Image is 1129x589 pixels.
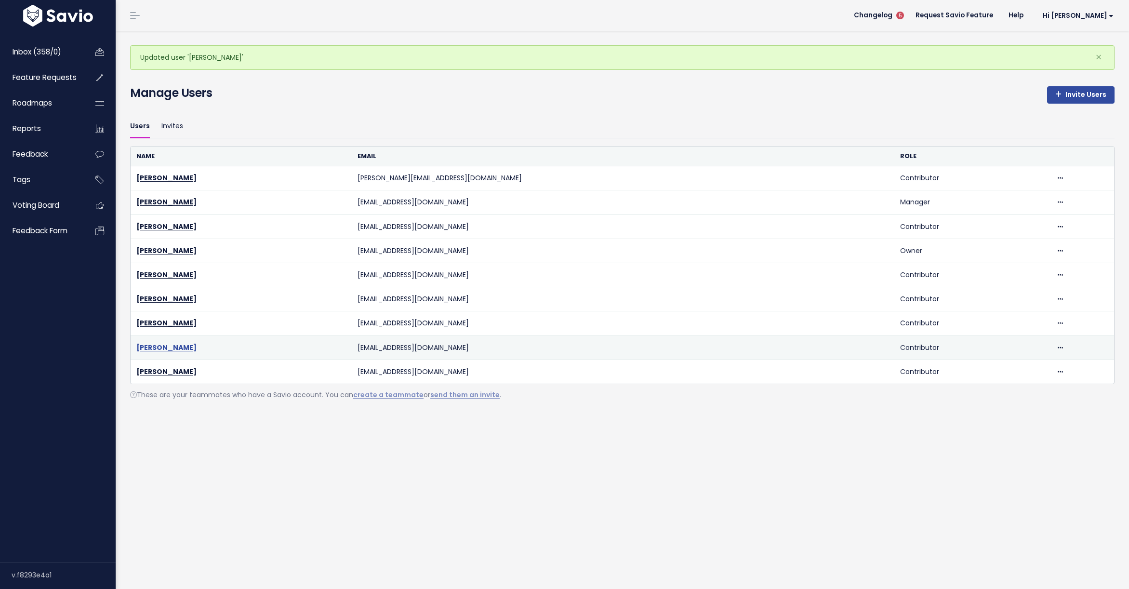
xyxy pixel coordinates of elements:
[136,173,197,183] a: [PERSON_NAME]
[2,143,80,165] a: Feedback
[130,390,501,400] span: These are your teammates who have a Savio account. You can or .
[352,360,894,384] td: [EMAIL_ADDRESS][DOMAIN_NAME]
[161,115,183,138] a: Invites
[136,197,197,207] a: [PERSON_NAME]
[2,118,80,140] a: Reports
[13,98,52,108] span: Roadmaps
[130,115,150,138] a: Users
[352,311,894,335] td: [EMAIL_ADDRESS][DOMAIN_NAME]
[1086,46,1112,69] button: Close
[136,246,197,255] a: [PERSON_NAME]
[894,190,1050,214] td: Manager
[2,92,80,114] a: Roadmaps
[894,166,1050,190] td: Contributor
[13,200,59,210] span: Voting Board
[430,390,500,400] a: send them an invite
[1095,49,1102,65] span: ×
[13,47,61,57] span: Inbox (358/0)
[2,67,80,89] a: Feature Requests
[136,270,197,280] a: [PERSON_NAME]
[136,222,197,231] a: [PERSON_NAME]
[1047,86,1115,104] a: Invite Users
[352,263,894,287] td: [EMAIL_ADDRESS][DOMAIN_NAME]
[130,45,1115,70] div: Updated user '[PERSON_NAME]'
[2,41,80,63] a: Inbox (358/0)
[2,169,80,191] a: Tags
[1043,12,1114,19] span: Hi [PERSON_NAME]
[131,147,352,166] th: Name
[894,311,1050,335] td: Contributor
[12,562,116,588] div: v.f8293e4a1
[352,147,894,166] th: Email
[13,149,48,159] span: Feedback
[1031,8,1121,23] a: Hi [PERSON_NAME]
[352,166,894,190] td: [PERSON_NAME][EMAIL_ADDRESS][DOMAIN_NAME]
[136,367,197,376] a: [PERSON_NAME]
[894,263,1050,287] td: Contributor
[13,123,41,134] span: Reports
[894,360,1050,384] td: Contributor
[2,220,80,242] a: Feedback form
[13,174,30,185] span: Tags
[2,194,80,216] a: Voting Board
[894,214,1050,239] td: Contributor
[136,294,197,304] a: [PERSON_NAME]
[352,214,894,239] td: [EMAIL_ADDRESS][DOMAIN_NAME]
[1001,8,1031,23] a: Help
[352,190,894,214] td: [EMAIL_ADDRESS][DOMAIN_NAME]
[136,343,197,352] a: [PERSON_NAME]
[908,8,1001,23] a: Request Savio Feature
[896,12,904,19] span: 5
[352,287,894,311] td: [EMAIL_ADDRESS][DOMAIN_NAME]
[21,5,95,27] img: logo-white.9d6f32f41409.svg
[13,226,67,236] span: Feedback form
[894,287,1050,311] td: Contributor
[352,335,894,360] td: [EMAIL_ADDRESS][DOMAIN_NAME]
[352,239,894,263] td: [EMAIL_ADDRESS][DOMAIN_NAME]
[136,318,197,328] a: [PERSON_NAME]
[13,72,77,82] span: Feature Requests
[130,84,212,102] h4: Manage Users
[353,390,424,400] a: create a teammate
[854,12,892,19] span: Changelog
[894,335,1050,360] td: Contributor
[894,147,1050,166] th: Role
[894,239,1050,263] td: Owner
